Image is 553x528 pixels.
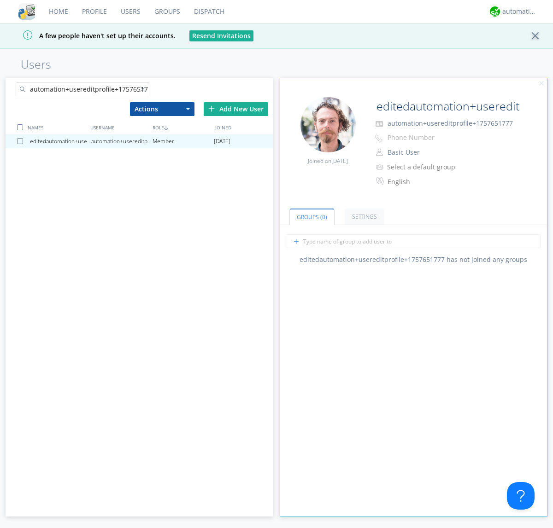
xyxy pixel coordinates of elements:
img: d2d01cd9b4174d08988066c6d424eccd [490,6,500,17]
div: editedautomation+usereditprofile+1757651777 has not joined any groups [280,255,547,264]
div: editedautomation+usereditprofile+1757651777 [30,134,91,148]
img: cancel.svg [538,81,545,87]
div: NAMES [25,121,88,134]
div: ROLE [150,121,212,134]
img: icon-alert-users-thin-outline.svg [376,161,385,173]
img: 2f226ae540d44b20bbd93c401b47a676 [300,97,356,152]
div: Member [153,134,214,148]
img: plus.svg [208,105,215,112]
input: Type name of group to add user to [287,234,541,248]
span: A few people haven't set up their accounts. [7,31,176,40]
div: Add New User [204,102,268,116]
div: automation+atlas [502,7,537,16]
img: In groups with Translation enabled, this user's messages will be automatically translated to and ... [376,175,385,186]
div: English [388,177,465,186]
div: USERNAME [88,121,150,134]
span: automation+usereditprofile+1757651777 [388,119,513,128]
input: Name [373,97,522,116]
span: [DATE] [214,134,230,148]
input: Search users [16,82,149,96]
span: Joined on [308,157,348,165]
img: phone-outline.svg [375,134,382,142]
button: Basic User [384,146,477,159]
button: Actions [130,102,194,116]
a: Groups (0) [289,209,335,225]
div: automation+usereditprofile+1757651777 [91,134,153,148]
a: editedautomation+usereditprofile+1757651777automation+usereditprofile+1757651777Member[DATE] [6,134,273,148]
img: person-outline.svg [376,149,383,156]
iframe: Toggle Customer Support [507,482,535,510]
img: cddb5a64eb264b2086981ab96f4c1ba7 [18,3,35,20]
div: Select a default group [387,162,464,172]
a: Settings [345,209,384,225]
button: Resend Invitations [189,30,253,41]
span: [DATE] [331,157,348,165]
div: JOINED [213,121,275,134]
